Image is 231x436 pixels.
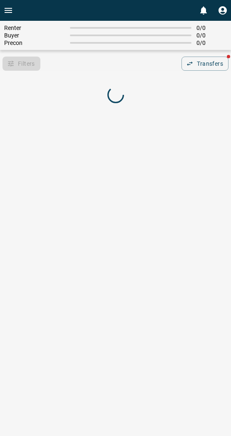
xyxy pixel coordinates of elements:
span: 0 / 0 [196,32,227,39]
span: Buyer [4,32,65,39]
span: Precon [4,40,65,46]
button: Profile [214,2,231,19]
button: Transfers [181,57,229,71]
span: Renter [4,25,65,31]
span: 0 / 0 [196,40,227,46]
span: 0 / 0 [196,25,227,31]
